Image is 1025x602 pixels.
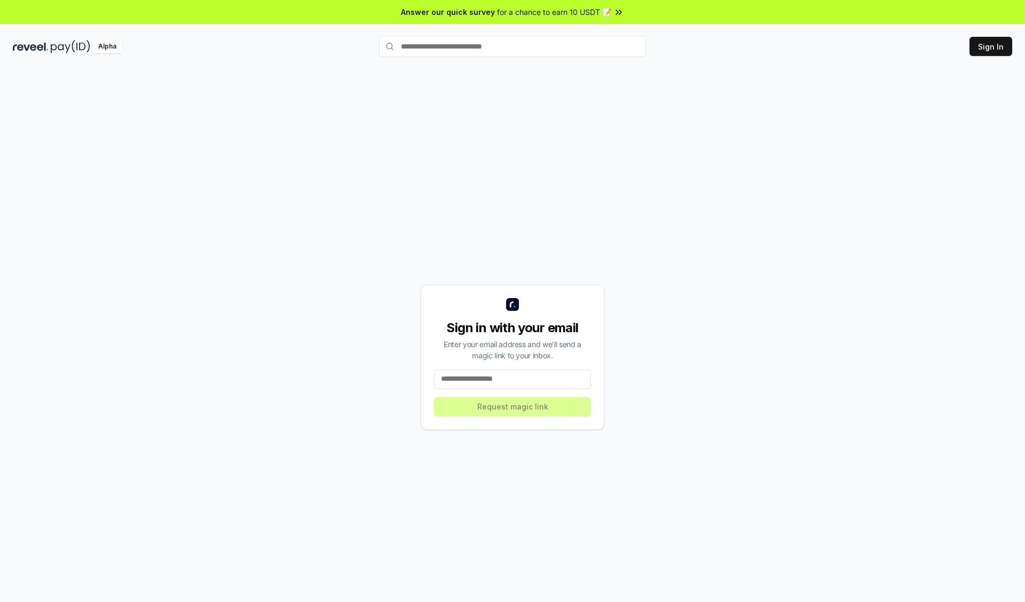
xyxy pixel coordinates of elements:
div: Enter your email address and we’ll send a magic link to your inbox. [434,339,591,361]
span: Answer our quick survey [401,6,495,18]
span: for a chance to earn 10 USDT 📝 [497,6,611,18]
img: pay_id [51,40,90,53]
div: Sign in with your email [434,319,591,336]
button: Sign In [969,37,1012,56]
img: reveel_dark [13,40,49,53]
div: Alpha [92,40,122,53]
img: logo_small [506,298,519,311]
